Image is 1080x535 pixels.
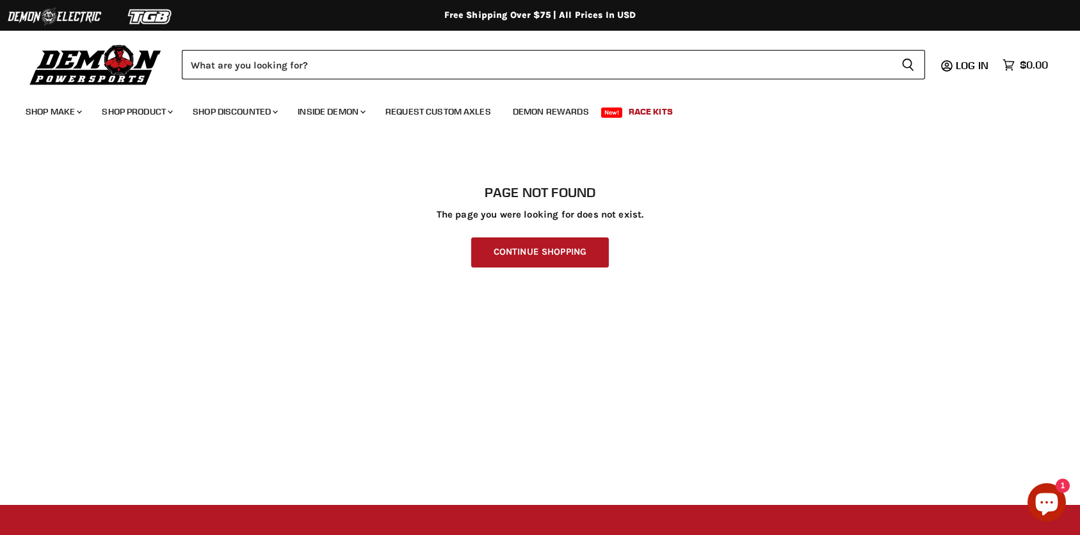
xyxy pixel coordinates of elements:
[6,4,102,29] img: Demon Electric Logo 2
[102,4,198,29] img: TGB Logo 2
[16,99,90,125] a: Shop Make
[601,108,623,118] span: New!
[182,50,891,79] input: Search
[1020,59,1048,71] span: $0.00
[183,99,286,125] a: Shop Discounted
[996,56,1054,74] a: $0.00
[619,99,682,125] a: Race Kits
[182,50,925,79] form: Product
[288,99,373,125] a: Inside Demon
[950,60,996,71] a: Log in
[1024,483,1070,525] inbox-online-store-chat: Shopify online store chat
[471,237,609,267] a: Continue Shopping
[376,99,501,125] a: Request Custom Axles
[54,209,1027,220] p: The page you were looking for does not exist.
[54,185,1027,200] h1: Page not found
[891,50,925,79] button: Search
[28,10,1052,21] div: Free Shipping Over $75 | All Prices In USD
[26,42,166,87] img: Demon Powersports
[503,99,599,125] a: Demon Rewards
[16,93,1045,125] ul: Main menu
[92,99,181,125] a: Shop Product
[956,59,988,72] span: Log in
